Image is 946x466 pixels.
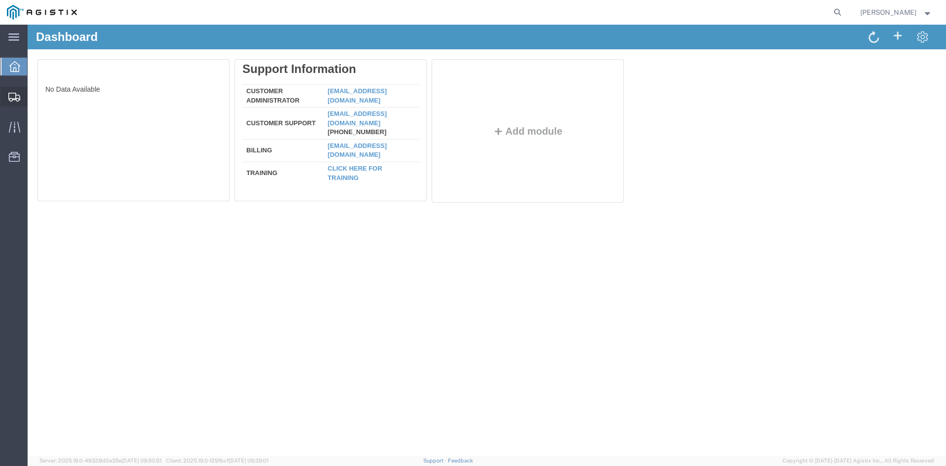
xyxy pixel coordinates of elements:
[300,140,355,157] a: Click here for training
[860,6,933,18] button: [PERSON_NAME]
[215,83,296,115] td: Customer Support
[300,117,359,134] a: [EMAIL_ADDRESS][DOMAIN_NAME]
[860,7,916,18] span: Douglas Harris
[215,137,296,158] td: Training
[463,101,538,112] button: Add module
[215,114,296,137] td: Billing
[296,83,391,115] td: [PHONE_NUMBER]
[215,37,391,51] div: Support Information
[122,458,162,464] span: [DATE] 09:50:51
[7,5,77,20] img: logo
[28,25,946,456] iframe: FS Legacy Container
[300,85,359,102] a: [EMAIL_ADDRESS][DOMAIN_NAME]
[300,63,359,79] a: [EMAIL_ADDRESS][DOMAIN_NAME]
[39,458,162,464] span: Server: 2025.19.0-49328d0a35e
[782,457,934,465] span: Copyright © [DATE]-[DATE] Agistix Inc., All Rights Reserved
[423,458,448,464] a: Support
[229,458,269,464] span: [DATE] 09:39:01
[166,458,269,464] span: Client: 2025.19.0-129fbcf
[448,458,473,464] a: Feedback
[215,60,296,83] td: Customer Administrator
